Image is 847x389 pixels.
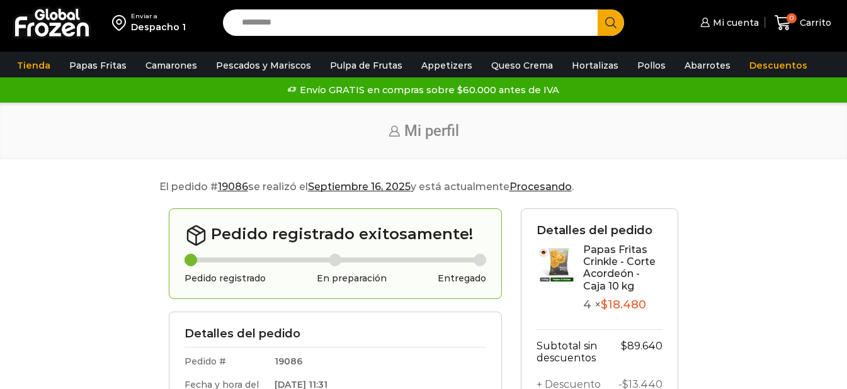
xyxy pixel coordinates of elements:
[537,224,662,238] h3: Detalles del pedido
[308,181,411,193] mark: Septiembre 16, 2025
[415,54,479,77] a: Appetizers
[317,273,387,284] h3: En preparación
[185,224,487,247] h2: Pedido registrado exitosamente!
[210,54,317,77] a: Pescados y Mariscos
[583,244,656,292] a: Papas Fritas Crinkle - Corte Acordeón - Caja 10 kg
[139,54,203,77] a: Camarones
[583,298,663,312] p: 4 ×
[63,54,133,77] a: Papas Fritas
[268,347,486,373] td: 19086
[112,12,131,33] img: address-field-icon.svg
[159,179,688,195] p: El pedido # se realizó el y está actualmente .
[404,122,459,140] span: Mi perfil
[598,9,624,36] button: Search button
[438,273,486,284] h3: Entregado
[601,298,646,312] bdi: 18.480
[324,54,409,77] a: Pulpa de Frutas
[787,13,797,23] span: 0
[537,329,611,371] th: Subtotal sin descuentos
[601,298,608,312] span: $
[131,21,186,33] div: Despacho 1
[485,54,559,77] a: Queso Crema
[185,347,269,373] td: Pedido #
[11,54,57,77] a: Tienda
[218,181,248,193] mark: 19086
[131,12,186,21] div: Enviar a
[185,273,266,284] h3: Pedido registrado
[797,16,831,29] span: Carrito
[771,8,834,38] a: 0 Carrito
[697,10,759,35] a: Mi cuenta
[710,16,759,29] span: Mi cuenta
[631,54,672,77] a: Pollos
[743,54,814,77] a: Descuentos
[621,340,662,352] bdi: 89.640
[566,54,625,77] a: Hortalizas
[621,340,627,352] span: $
[185,327,487,341] h3: Detalles del pedido
[509,181,572,193] mark: Procesando
[678,54,737,77] a: Abarrotes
